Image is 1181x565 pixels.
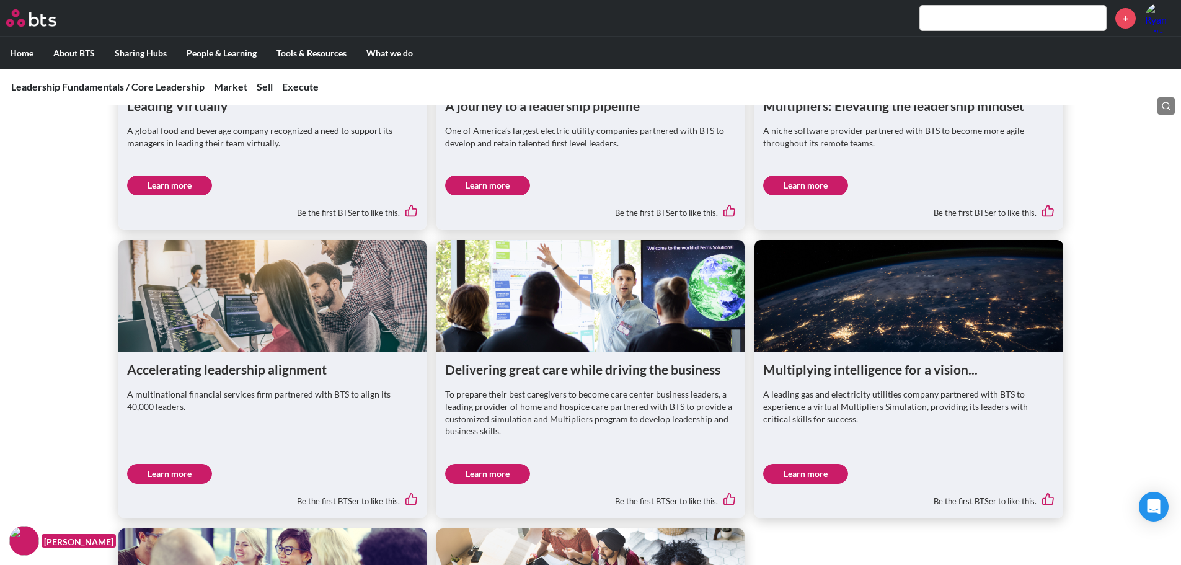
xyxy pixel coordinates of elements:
[763,97,1054,115] h1: Multipliers: Elevating the leadership mindset
[763,125,1054,149] p: A niche software provider partnered with BTS to become more agile throughout its remote teams.
[6,9,79,27] a: Go home
[445,388,736,437] p: To prepare their best caregivers to become care center business leaders, a leading provider of ho...
[763,195,1054,221] div: Be the first BTSer to like this.
[1115,8,1136,29] a: +
[763,360,1054,378] h1: Multiplying intelligence for a vision...
[763,484,1054,510] div: Be the first BTSer to like this.
[127,97,418,115] h1: Leading Virtually
[267,37,356,69] label: Tools & Resources
[127,360,418,378] h1: Accelerating leadership alignment
[127,484,418,510] div: Be the first BTSer to like this.
[445,125,736,149] p: One of America’s largest electric utility companies partnered with BTS to develop and retain tale...
[127,195,418,221] div: Be the first BTSer to like this.
[1145,3,1175,33] img: Ryan Stiles
[356,37,423,69] label: What we do
[257,81,273,92] a: Sell
[445,176,530,195] a: Learn more
[1139,492,1169,522] div: Open Intercom Messenger
[763,388,1054,425] p: A leading gas and electricity utilities company partnered with BTS to experience a virtual Multip...
[1145,3,1175,33] a: Profile
[763,464,848,484] a: Learn more
[127,388,418,412] p: A multinational financial services firm partnered with BTS to align its 40,000 leaders.
[763,176,848,195] a: Learn more
[445,464,530,484] a: Learn more
[9,526,39,556] img: F
[42,534,116,548] figcaption: [PERSON_NAME]
[177,37,267,69] label: People & Learning
[214,81,247,92] a: Market
[127,125,418,149] p: A global food and beverage company recognized a need to support its managers in leading their tea...
[43,37,105,69] label: About BTS
[11,81,205,92] a: Leadership Fundamentals / Core Leadership
[445,97,736,115] h1: A journey to a leadership pipeline
[127,464,212,484] a: Learn more
[445,360,736,378] h1: Delivering great care while driving the business
[282,81,319,92] a: Execute
[105,37,177,69] label: Sharing Hubs
[445,484,736,510] div: Be the first BTSer to like this.
[445,195,736,221] div: Be the first BTSer to like this.
[6,9,56,27] img: BTS Logo
[127,176,212,195] a: Learn more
